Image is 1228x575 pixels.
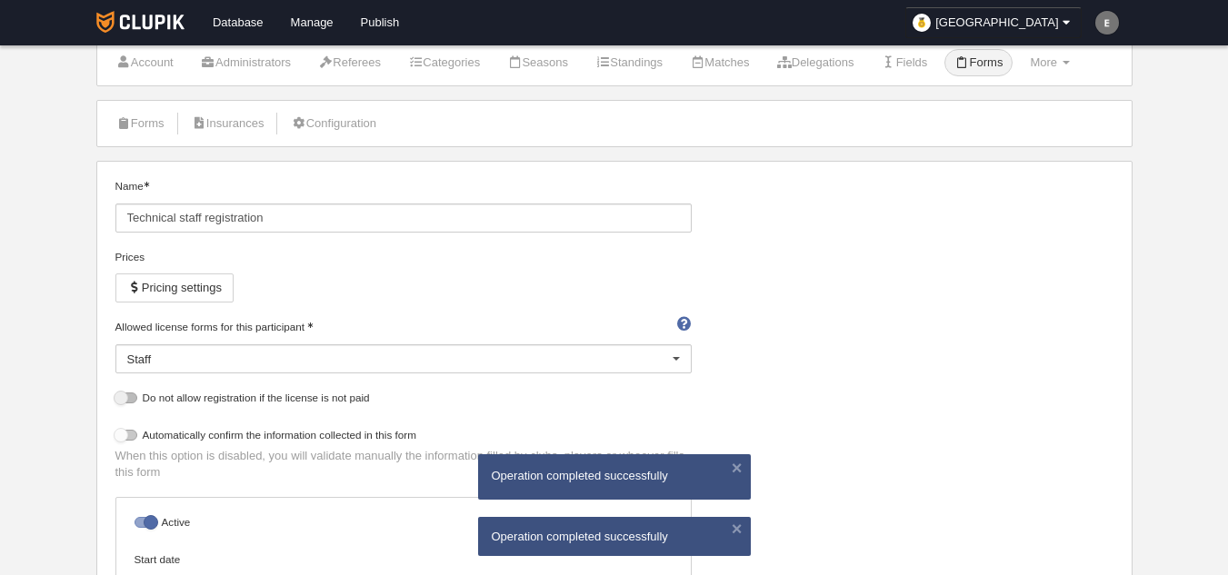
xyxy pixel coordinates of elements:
[191,49,301,76] a: Administrators
[1030,55,1057,69] span: More
[115,319,692,335] label: Allowed license forms for this participant
[1020,49,1079,76] a: More
[767,49,864,76] a: Delegations
[492,529,737,545] div: Operation completed successfully
[905,7,1081,38] a: [GEOGRAPHIC_DATA]
[913,14,931,32] img: organizador.30x30.png
[680,49,759,76] a: Matches
[944,49,1013,76] a: Forms
[115,448,692,481] p: When this option is disabled, you will validate manually the information filled by clubs, players...
[115,390,692,411] label: Do not allow registration if the license is not paid
[127,352,152,366] span: Staff
[497,49,578,76] a: Seasons
[115,427,692,448] label: Automatically confirm the information collected in this form
[307,322,313,328] i: Mandatory
[115,203,692,233] input: Name
[135,514,673,535] label: Active
[492,468,737,484] div: Operation completed successfully
[115,178,692,233] label: Name
[308,49,391,76] a: Referees
[182,110,275,137] a: Insurances
[728,520,746,538] button: ×
[398,49,490,76] a: Categories
[585,49,673,76] a: Standings
[728,459,746,477] button: ×
[106,49,184,76] a: Account
[871,49,937,76] a: Fields
[115,249,692,265] div: Prices
[1095,11,1119,35] img: c2l6ZT0zMHgzMCZmcz05JnRleHQ9RSZiZz03NTc1NzU%3D.png
[106,110,175,137] a: Forms
[144,182,149,187] i: Mandatory
[935,14,1058,32] span: [GEOGRAPHIC_DATA]
[281,110,386,137] a: Configuration
[115,273,234,302] button: Pricing settings
[96,11,185,33] img: Clupik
